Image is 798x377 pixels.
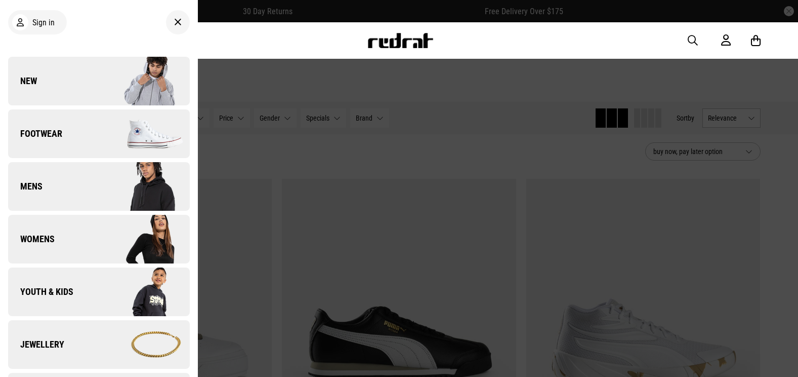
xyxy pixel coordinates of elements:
[99,56,189,106] img: Company
[8,109,190,158] a: Footwear Company
[99,319,189,370] img: Company
[8,215,190,263] a: Womens Company
[8,320,190,369] a: Jewellery Company
[8,162,190,211] a: Mens Company
[32,18,55,27] span: Sign in
[8,233,55,245] span: Womens
[8,268,190,316] a: Youth & Kids Company
[99,267,189,317] img: Company
[8,338,64,351] span: Jewellery
[8,128,62,140] span: Footwear
[8,57,190,105] a: New Company
[99,214,189,265] img: Company
[8,180,43,193] span: Mens
[99,108,189,159] img: Company
[8,75,37,87] span: New
[99,161,189,212] img: Company
[367,33,434,48] img: Redrat logo
[8,286,73,298] span: Youth & Kids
